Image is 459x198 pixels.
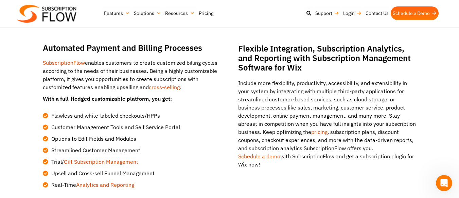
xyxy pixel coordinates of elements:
a: Contact Us [364,6,391,20]
a: Features [102,6,132,20]
a: Pricing [197,6,215,20]
a: Gift Subscription Management [64,158,138,165]
h3: With a full-fledged customizable platform, you get: [43,96,221,101]
a: Schedule a Demo [391,6,439,20]
span: Trial/ [50,158,138,166]
p: enables customers to create customized billing cycles according to the needs of their businesses.... [43,59,221,91]
h3: Automated Payment and Billing Processes [43,44,221,52]
a: cross-selling [149,84,180,91]
a: Solutions [132,6,163,20]
a: Login [341,6,364,20]
span: Real-Time [50,181,134,189]
span: Upsell and Cross-sell Funnel Management [50,169,155,177]
span: Options to Edit Fields and Modules [50,135,136,143]
span: Streamlined Customer Management [50,146,140,154]
a: pricing [311,128,328,135]
iframe: Intercom live chat [436,175,452,191]
a: Support [313,6,341,20]
a: Schedule a demo [238,153,280,160]
a: Analytics and Reporting [76,181,134,188]
a: Resources [163,6,197,20]
h2: Managing Subscriptions and Memberships with Subscription Management Software for Wix [97,2,362,27]
span: Customer Management Tools and Self Service Portal [50,123,180,131]
img: Subscriptionflow [17,5,76,23]
span: Flawless and white-labeled checkouts/HPPs [50,112,160,120]
a: SubscriptionFlow [43,59,85,66]
p: Include more flexibility, productivity, accessibility, and extensibility in your system by integr... [238,79,417,169]
h3: Flexible Integration, Subscription Analytics, and Reporting with Subscription Management Software... [238,44,417,72]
